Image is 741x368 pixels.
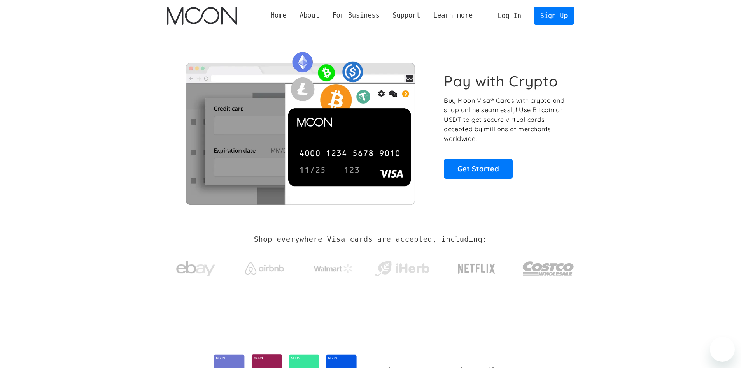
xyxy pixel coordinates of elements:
img: Walmart [314,264,353,273]
div: About [293,11,326,20]
a: iHerb [373,251,431,283]
img: Moon Cards let you spend your crypto anywhere Visa is accepted. [167,46,433,204]
img: iHerb [373,259,431,279]
img: Moon Logo [167,7,237,25]
a: ebay [167,249,225,285]
a: Airbnb [235,255,293,278]
div: Learn more [433,11,473,20]
a: Netflix [442,251,512,282]
a: Home [264,11,293,20]
p: Buy Moon Visa® Cards with crypto and shop online seamlessly! Use Bitcoin or USDT to get secure vi... [444,96,566,144]
img: Airbnb [245,262,284,275]
div: For Business [326,11,386,20]
a: Log In [491,7,528,24]
a: Get Started [444,159,513,178]
div: About [300,11,319,20]
a: Walmart [304,256,362,277]
a: Sign Up [534,7,574,24]
img: ebay [176,257,215,281]
div: Support [392,11,420,20]
div: For Business [332,11,379,20]
img: Netflix [457,259,496,278]
h1: Pay with Crypto [444,72,558,90]
a: Costco [522,246,575,287]
img: Costco [522,254,575,283]
div: Support [386,11,427,20]
iframe: Nút để khởi chạy cửa sổ nhắn tin [710,337,735,362]
div: Learn more [427,11,479,20]
h2: Shop everywhere Visa cards are accepted, including: [254,235,487,244]
a: home [167,7,237,25]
